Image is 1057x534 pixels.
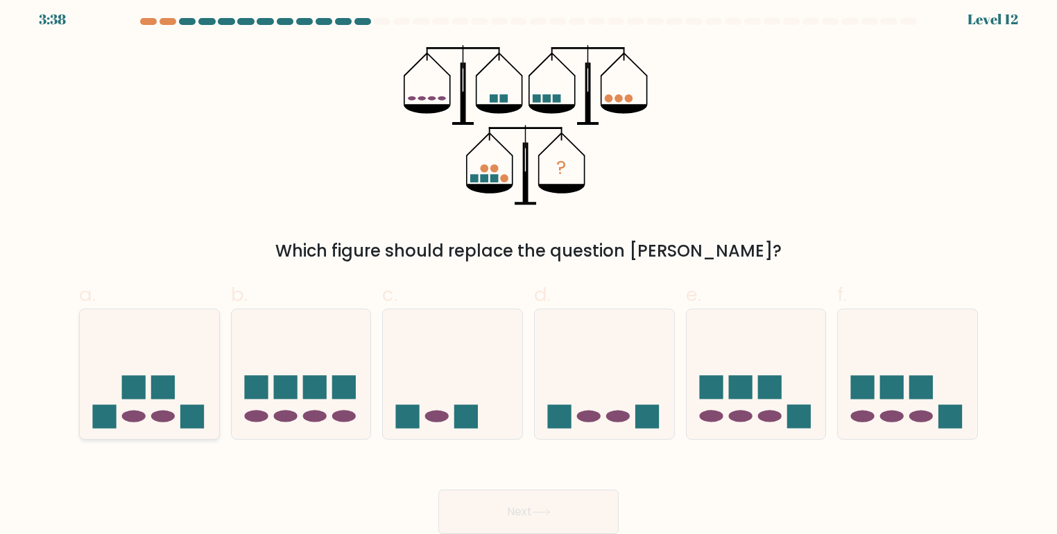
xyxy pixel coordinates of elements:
[837,281,847,308] span: f.
[87,239,970,264] div: Which figure should replace the question [PERSON_NAME]?
[382,281,397,308] span: c.
[79,281,96,308] span: a.
[534,281,551,308] span: d.
[231,281,248,308] span: b.
[556,155,566,181] tspan: ?
[39,9,66,30] div: 3:38
[438,490,619,534] button: Next
[686,281,701,308] span: e.
[968,9,1018,30] div: Level 12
